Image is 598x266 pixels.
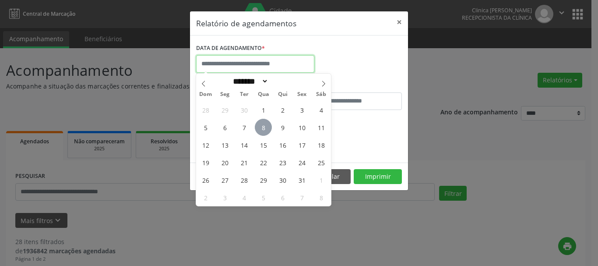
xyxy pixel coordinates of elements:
label: DATA DE AGENDAMENTO [196,42,265,55]
select: Month [230,77,268,86]
span: Outubro 20, 2025 [216,154,233,171]
span: Novembro 8, 2025 [313,189,330,206]
span: Novembro 6, 2025 [274,189,291,206]
span: Outubro 21, 2025 [236,154,253,171]
button: Close [390,11,408,33]
span: Outubro 14, 2025 [236,136,253,153]
span: Outubro 15, 2025 [255,136,272,153]
h5: Relatório de agendamentos [196,18,296,29]
span: Novembro 4, 2025 [236,189,253,206]
span: Qua [254,92,273,97]
input: Year [268,77,297,86]
span: Novembro 1, 2025 [313,171,330,188]
span: Outubro 31, 2025 [293,171,310,188]
span: Outubro 12, 2025 [197,136,214,153]
span: Qui [273,92,292,97]
span: Outubro 28, 2025 [236,171,253,188]
span: Novembro 3, 2025 [216,189,233,206]
span: Setembro 28, 2025 [197,101,214,118]
span: Sex [292,92,312,97]
button: Imprimir [354,169,402,184]
span: Outubro 17, 2025 [293,136,310,153]
span: Outubro 22, 2025 [255,154,272,171]
span: Outubro 4, 2025 [313,101,330,118]
span: Outubro 10, 2025 [293,119,310,136]
span: Ter [235,92,254,97]
span: Dom [196,92,215,97]
span: Outubro 27, 2025 [216,171,233,188]
span: Setembro 29, 2025 [216,101,233,118]
span: Outubro 8, 2025 [255,119,272,136]
span: Outubro 16, 2025 [274,136,291,153]
span: Seg [215,92,235,97]
span: Outubro 19, 2025 [197,154,214,171]
span: Outubro 2, 2025 [274,101,291,118]
span: Outubro 1, 2025 [255,101,272,118]
label: ATÉ [301,79,402,92]
span: Outubro 25, 2025 [313,154,330,171]
span: Outubro 3, 2025 [293,101,310,118]
span: Outubro 6, 2025 [216,119,233,136]
span: Novembro 7, 2025 [293,189,310,206]
span: Sáb [312,92,331,97]
span: Novembro 5, 2025 [255,189,272,206]
span: Novembro 2, 2025 [197,189,214,206]
span: Outubro 23, 2025 [274,154,291,171]
span: Outubro 26, 2025 [197,171,214,188]
span: Outubro 18, 2025 [313,136,330,153]
span: Outubro 7, 2025 [236,119,253,136]
span: Outubro 29, 2025 [255,171,272,188]
span: Outubro 11, 2025 [313,119,330,136]
span: Outubro 30, 2025 [274,171,291,188]
span: Setembro 30, 2025 [236,101,253,118]
span: Outubro 13, 2025 [216,136,233,153]
span: Outubro 9, 2025 [274,119,291,136]
span: Outubro 5, 2025 [197,119,214,136]
span: Outubro 24, 2025 [293,154,310,171]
